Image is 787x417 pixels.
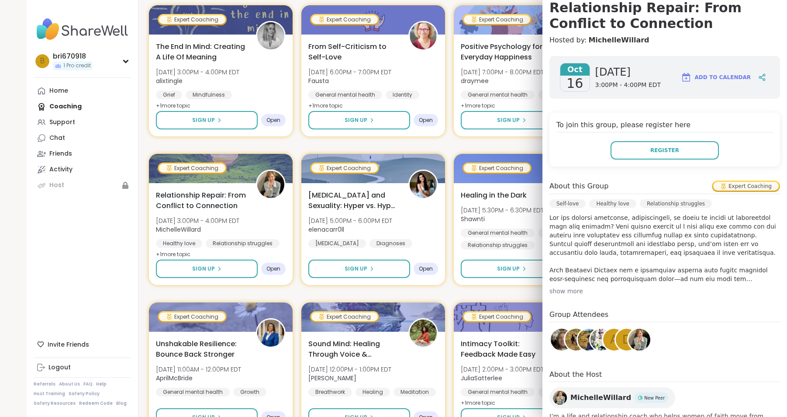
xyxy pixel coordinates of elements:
[156,239,202,248] div: Healthy love
[677,67,755,88] button: Add to Calendar
[549,309,780,322] h4: Group Attendees
[233,388,266,396] div: Growth
[538,388,584,396] div: Mindfulness
[308,365,391,374] span: [DATE] 12:00PM - 1:00PM EDT
[772,3,784,15] div: Close Step
[53,52,93,61] div: bri670918
[156,216,239,225] span: [DATE] 3:00PM - 4:00PM EDT
[410,22,437,49] img: Fausta
[595,65,661,79] span: [DATE]
[308,90,382,99] div: General mental health
[156,365,241,374] span: [DATE] 11:00AM - 12:00PM EDT
[345,116,367,124] span: Sign Up
[610,331,618,348] span: a
[419,117,433,124] span: Open
[549,287,780,295] div: show more
[192,116,215,124] span: Sign Up
[49,87,68,95] div: Home
[49,181,64,190] div: Host
[40,56,45,67] span: b
[464,164,530,173] div: Expert Coaching
[34,337,131,352] div: Invite Friends
[156,388,230,396] div: General mental health
[156,68,239,76] span: [DATE] 3:00PM - 4:00PM EDT
[549,181,608,191] h4: About this Group
[713,182,779,191] div: Expert Coaching
[266,117,280,124] span: Open
[34,391,65,397] a: Host Training
[497,265,520,273] span: Sign Up
[308,42,399,63] span: From Self-Criticism to Self-Love
[34,115,131,130] a: Support
[461,68,544,76] span: [DATE] 7:00PM - 8:00PM EDT
[308,339,399,360] span: Sound Mind: Healing Through Voice & Vibration
[49,149,72,158] div: Friends
[628,329,650,351] img: MichelleWillard
[565,329,587,351] img: Ashley_Voss
[79,400,113,407] a: Redeem Code
[34,83,131,99] a: Home
[192,265,215,273] span: Sign Up
[590,329,612,351] img: JollyJessie38
[49,165,72,174] div: Activity
[461,260,563,278] button: Sign Up
[644,395,665,401] span: New Peer
[156,111,258,129] button: Sign Up
[83,381,93,387] a: FAQ
[556,120,773,132] h4: To join this group, please register here
[614,327,639,352] a: d
[611,141,719,160] button: Register
[156,190,246,211] span: Relationship Repair: From Conflict to Connection
[308,76,329,85] b: Fausta
[538,90,571,99] div: Growth
[549,327,574,352] a: AliciaMarie
[34,400,76,407] a: Safety Resources
[156,339,246,360] span: Unshakable Resilience: Bounce Back Stronger
[186,90,232,99] div: Mindfulness
[589,199,636,208] div: Healthy love
[464,15,530,24] div: Expert Coaching
[156,42,246,63] span: The End In Mind: Creating A Life Of Meaning
[34,162,131,177] a: Activity
[602,327,626,352] a: a
[461,206,544,215] span: [DATE] 5:30PM - 6:30PM EDT
[311,164,378,173] div: Expert Coaching
[257,171,284,198] img: MichelleWillard
[257,22,284,49] img: alixtingle
[461,374,502,382] b: JuliaSatterlee
[96,381,107,387] a: Help
[549,213,780,283] p: Lor ips dolorsi ametconse, adipiscingeli, se doeiu te incidi ut laboreetdol magn aliq enimadm? Ve...
[156,374,193,382] b: AprilMcBride
[681,72,691,83] img: ShareWell Logomark
[206,239,280,248] div: Relationship struggles
[564,327,588,352] a: Ashley_Voss
[588,35,649,45] a: MichelleWillard
[311,15,378,24] div: Expert Coaching
[308,190,399,211] span: [MEDICAL_DATA] and Sexuality: Hyper vs. Hypo Sexuality
[311,313,378,321] div: Expert Coaching
[393,388,436,396] div: Meditation
[650,146,679,154] span: Register
[386,90,419,99] div: Identity
[551,329,573,351] img: AliciaMarie
[695,73,751,81] span: Add to Calendar
[308,68,391,76] span: [DATE] 6:00PM - 7:00PM EDT
[308,111,410,129] button: Sign Up
[49,134,65,142] div: Chat
[156,76,183,85] b: alixtingle
[345,265,367,273] span: Sign Up
[461,190,527,201] span: Healing in the Dark
[538,229,572,237] div: Identity
[549,387,675,408] a: MichelleWillardMichelleWillardNew PeerNew Peer
[560,63,590,76] span: Oct
[308,374,356,382] b: [PERSON_NAME]
[461,241,535,250] div: Relationship struggles
[553,391,567,405] img: MichelleWillard
[308,239,366,248] div: [MEDICAL_DATA]
[576,327,601,352] a: CharityRoss
[49,118,75,127] div: Support
[640,199,712,208] div: Relationship struggles
[461,215,485,223] b: Shawnti
[34,14,131,45] img: ShareWell Nav Logo
[595,81,661,90] span: 3:00PM - 4:00PM EDT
